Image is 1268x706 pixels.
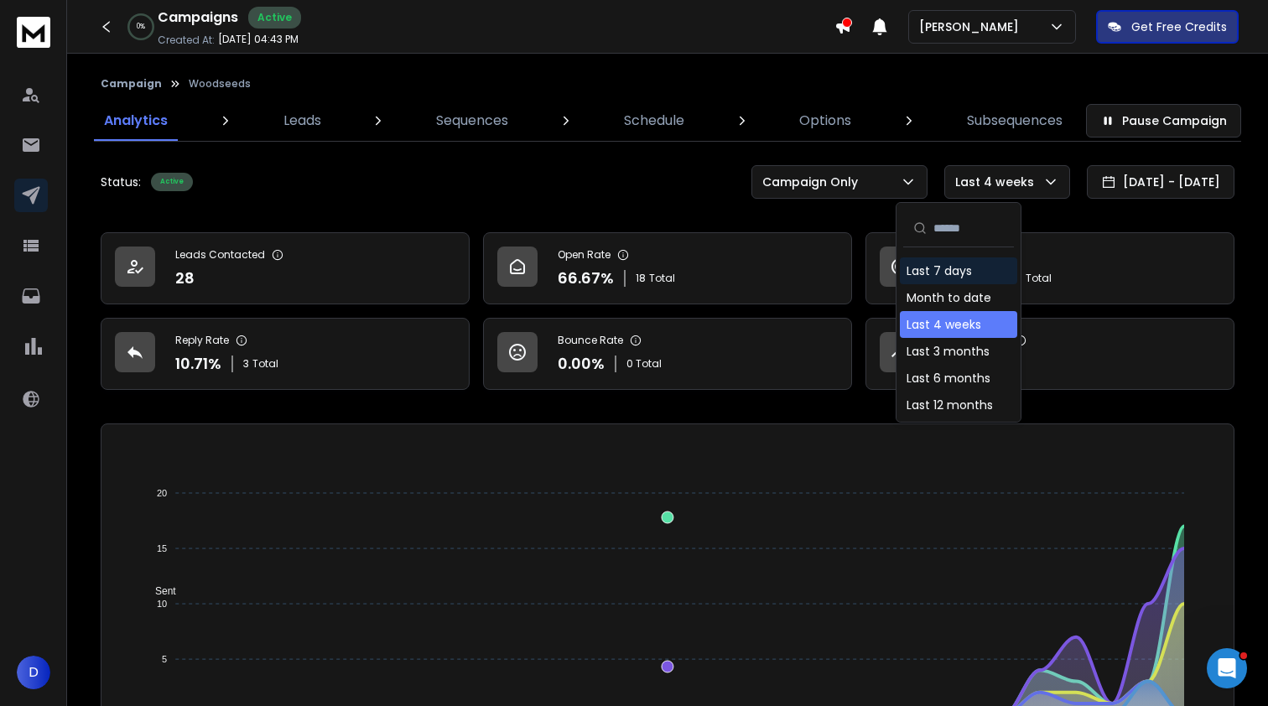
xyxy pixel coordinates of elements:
div: Last 3 months [907,343,990,360]
a: Leads [273,101,331,141]
button: D [17,656,50,689]
a: Opportunities0$0 [865,318,1234,390]
span: Sent [143,585,176,597]
p: 28 [175,267,195,290]
img: logo [17,17,50,48]
span: Total [649,272,675,285]
p: Reply Rate [175,334,229,347]
p: Get Free Credits [1131,18,1227,35]
div: Last 6 months [907,370,990,387]
p: 10.71 % [175,352,221,376]
a: Leads Contacted28 [101,232,470,304]
span: Total [1026,272,1052,285]
p: Subsequences [967,111,1063,131]
p: 0 % [137,22,145,32]
p: Analytics [104,111,168,131]
div: Active [151,173,193,191]
p: Options [799,111,851,131]
p: Leads [283,111,321,131]
p: Campaign Only [762,174,865,190]
div: Last 4 weeks [907,316,981,333]
p: Bounce Rate [558,334,623,347]
p: Leads Contacted [175,248,265,262]
div: Month to date [907,289,991,306]
a: Options [789,101,861,141]
a: Sequences [426,101,518,141]
p: Status: [101,174,141,190]
button: Campaign [101,77,162,91]
p: Woodseeds [189,77,251,91]
a: Analytics [94,101,178,141]
p: Schedule [624,111,684,131]
p: Open Rate [558,248,611,262]
tspan: 20 [157,488,167,498]
tspan: 10 [157,599,167,609]
iframe: Intercom live chat [1207,648,1247,688]
p: [PERSON_NAME] [919,18,1026,35]
p: [DATE] 04:43 PM [218,33,299,46]
p: 66.67 % [558,267,614,290]
p: Sequences [436,111,508,131]
tspan: 15 [157,543,167,553]
div: Last 7 days [907,262,972,279]
a: Open Rate66.67%18Total [483,232,852,304]
a: Click Rate25.93%7Total [865,232,1234,304]
p: 0 Total [626,357,662,371]
p: Last 4 weeks [955,174,1041,190]
div: Last 12 months [907,397,993,413]
span: 18 [636,272,646,285]
button: Get Free Credits [1096,10,1239,44]
div: Active [248,7,301,29]
a: Schedule [614,101,694,141]
button: [DATE] - [DATE] [1087,165,1234,199]
a: Bounce Rate0.00%0 Total [483,318,852,390]
a: Subsequences [957,101,1073,141]
span: 3 [243,357,249,371]
p: 0.00 % [558,352,605,376]
p: Created At: [158,34,215,47]
a: Reply Rate10.71%3Total [101,318,470,390]
span: Total [252,357,278,371]
tspan: 5 [162,654,167,664]
button: Pause Campaign [1086,104,1241,138]
h1: Campaigns [158,8,238,28]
